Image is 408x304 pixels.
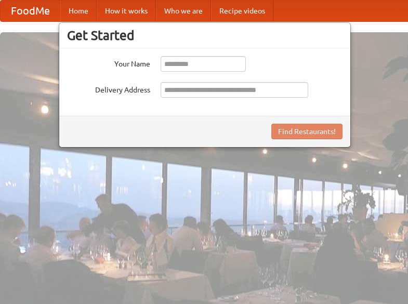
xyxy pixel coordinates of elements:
[156,1,211,21] a: Who we are
[97,1,156,21] a: How it works
[67,82,150,95] label: Delivery Address
[211,1,273,21] a: Recipe videos
[67,56,150,69] label: Your Name
[67,28,343,43] h3: Get Started
[60,1,97,21] a: Home
[271,124,343,139] button: Find Restaurants!
[1,1,60,21] a: FoodMe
